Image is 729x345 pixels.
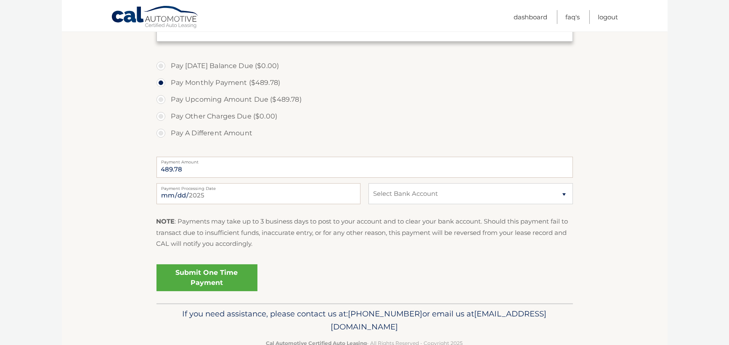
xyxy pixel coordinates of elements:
a: FAQ's [566,10,580,24]
label: Payment Processing Date [156,183,361,190]
label: Payment Amount [156,157,573,163]
input: Payment Amount [156,157,573,178]
a: Dashboard [514,10,548,24]
label: Pay Upcoming Amount Due ($489.78) [156,91,573,108]
label: Pay A Different Amount [156,125,573,142]
label: Pay Other Charges Due ($0.00) [156,108,573,125]
label: Pay [DATE] Balance Due ($0.00) [156,58,573,74]
label: Pay Monthly Payment ($489.78) [156,74,573,91]
p: : Payments may take up to 3 business days to post to your account and to clear your bank account.... [156,216,573,249]
a: Logout [598,10,618,24]
a: Cal Automotive [111,5,199,30]
input: Payment Date [156,183,361,204]
span: [PHONE_NUMBER] [348,309,423,319]
p: If you need assistance, please contact us at: or email us at [162,307,567,334]
strong: NOTE [156,217,175,225]
a: Submit One Time Payment [156,264,257,291]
